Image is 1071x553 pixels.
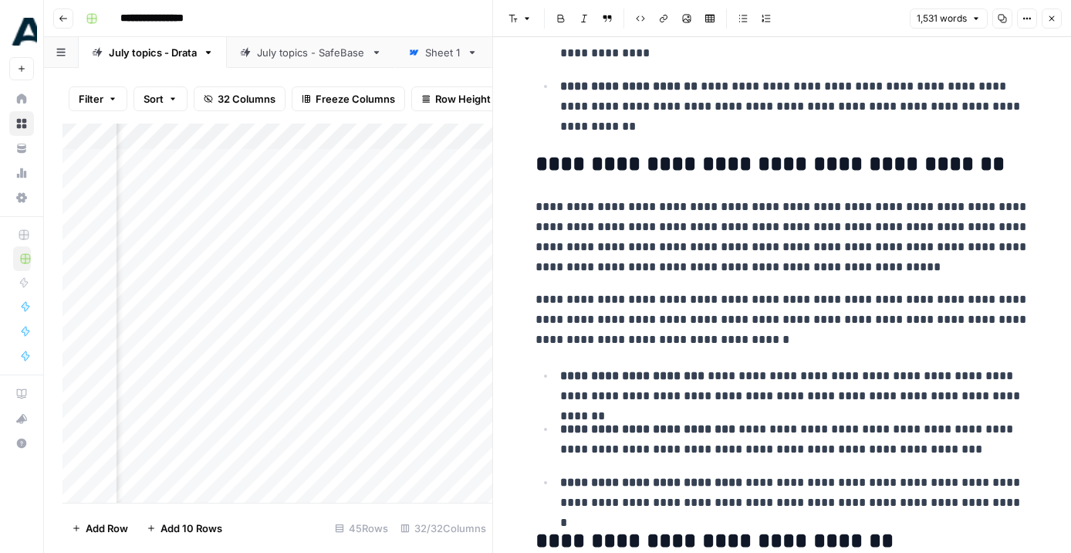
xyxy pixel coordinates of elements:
[79,91,103,107] span: Filter
[9,12,34,51] button: Workspace: Drata
[9,18,37,46] img: Drata Logo
[144,91,164,107] span: Sort
[394,516,492,541] div: 32/32 Columns
[292,87,405,111] button: Freeze Columns
[160,521,222,536] span: Add 10 Rows
[109,45,197,60] div: July topics - Drata
[910,8,988,29] button: 1,531 words
[79,37,227,68] a: July topics - Drata
[9,111,34,136] a: Browse
[69,87,127,111] button: Filter
[194,87,285,111] button: 32 Columns
[435,91,491,107] span: Row Height
[411,87,501,111] button: Row Height
[9,185,34,210] a: Settings
[63,516,137,541] button: Add Row
[9,161,34,185] a: Usage
[227,37,395,68] a: July topics - SafeBase
[9,406,34,431] button: What's new?
[917,12,967,25] span: 1,531 words
[218,91,275,107] span: 32 Columns
[9,382,34,406] a: AirOps Academy
[329,516,394,541] div: 45 Rows
[9,87,34,111] a: Home
[425,45,461,60] div: Sheet 1
[9,136,34,161] a: Your Data
[133,87,188,111] button: Sort
[395,37,491,68] a: Sheet 1
[257,45,365,60] div: July topics - SafeBase
[9,431,34,456] button: Help + Support
[137,516,231,541] button: Add 10 Rows
[316,91,395,107] span: Freeze Columns
[10,407,33,430] div: What's new?
[86,521,128,536] span: Add Row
